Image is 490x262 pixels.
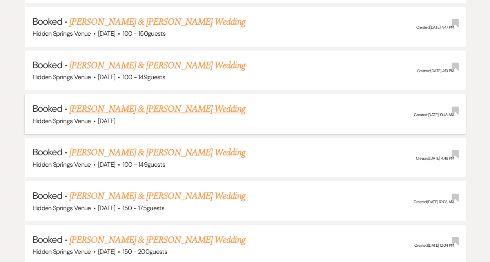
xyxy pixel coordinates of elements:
[33,117,91,125] span: Hidden Springs Venue
[69,58,245,73] a: [PERSON_NAME] & [PERSON_NAME] Wedding
[98,204,115,212] span: [DATE]
[98,160,115,169] span: [DATE]
[33,102,62,115] span: Booked
[33,189,62,202] span: Booked
[414,243,454,248] span: Created: [DATE] 12:04 PM
[33,247,91,256] span: Hidden Springs Venue
[69,146,245,160] a: [PERSON_NAME] & [PERSON_NAME] Wedding
[33,146,62,158] span: Booked
[98,247,115,256] span: [DATE]
[123,73,165,81] span: 100 - 149 guests
[69,15,245,29] a: [PERSON_NAME] & [PERSON_NAME] Wedding
[417,69,454,74] span: Created: [DATE] 4:13 PM
[98,117,115,125] span: [DATE]
[414,199,454,204] span: Created: [DATE] 10:03 AM
[123,247,167,256] span: 150 - 200 guests
[416,156,454,161] span: Created: [DATE] 4:46 PM
[123,204,164,212] span: 150 - 175 guests
[69,189,245,203] a: [PERSON_NAME] & [PERSON_NAME] Wedding
[98,29,115,38] span: [DATE]
[33,233,62,246] span: Booked
[33,73,91,81] span: Hidden Springs Venue
[69,233,245,247] a: [PERSON_NAME] & [PERSON_NAME] Wedding
[123,160,165,169] span: 100 - 149 guests
[123,29,165,38] span: 100 - 150 guests
[33,204,91,212] span: Hidden Springs Venue
[33,160,91,169] span: Hidden Springs Venue
[414,112,454,117] span: Created: [DATE] 10:45 AM
[69,102,245,116] a: [PERSON_NAME] & [PERSON_NAME] Wedding
[33,15,62,27] span: Booked
[416,25,454,30] span: Created: [DATE] 4:47 PM
[33,59,62,71] span: Booked
[98,73,115,81] span: [DATE]
[33,29,91,38] span: Hidden Springs Venue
